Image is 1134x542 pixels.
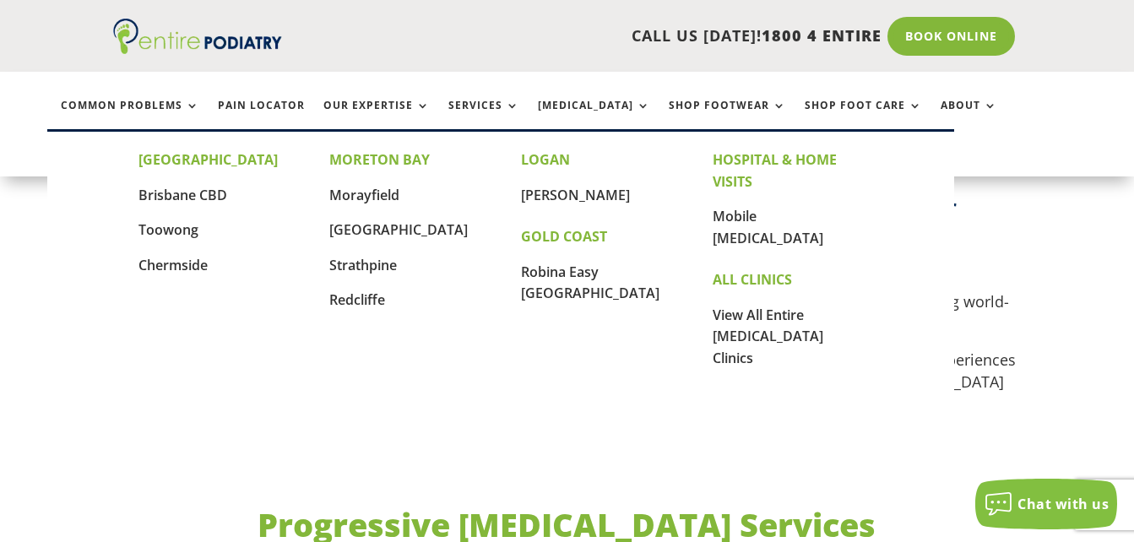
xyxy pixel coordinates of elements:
[713,306,823,367] a: View All Entire [MEDICAL_DATA] Clinics
[669,100,786,136] a: Shop Footwear
[138,256,208,274] a: Chermside
[941,100,997,136] a: About
[113,19,282,54] img: logo (1)
[138,150,278,169] strong: [GEOGRAPHIC_DATA]
[713,207,823,247] a: Mobile [MEDICAL_DATA]
[329,220,468,239] a: [GEOGRAPHIC_DATA]
[538,100,650,136] a: [MEDICAL_DATA]
[521,227,607,246] strong: GOLD COAST
[1017,495,1109,513] span: Chat with us
[138,220,198,239] a: Toowong
[323,100,430,136] a: Our Expertise
[329,256,397,274] a: Strathpine
[762,25,882,46] span: 1800 4 ENTIRE
[713,270,792,289] strong: ALL CLINICS
[448,100,519,136] a: Services
[975,479,1117,529] button: Chat with us
[805,100,922,136] a: Shop Foot Care
[61,100,199,136] a: Common Problems
[319,25,882,47] p: CALL US [DATE]!
[329,150,430,169] strong: MORETON BAY
[887,17,1015,56] a: Book Online
[329,290,385,309] a: Redcliffe
[521,263,659,303] a: Robina Easy [GEOGRAPHIC_DATA]
[521,150,570,169] strong: LOGAN
[521,186,630,204] a: [PERSON_NAME]
[138,186,227,204] a: Brisbane CBD
[113,41,282,57] a: Entire Podiatry
[713,150,837,191] strong: HOSPITAL & HOME VISITS
[218,100,305,136] a: Pain Locator
[329,186,399,204] a: Morayfield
